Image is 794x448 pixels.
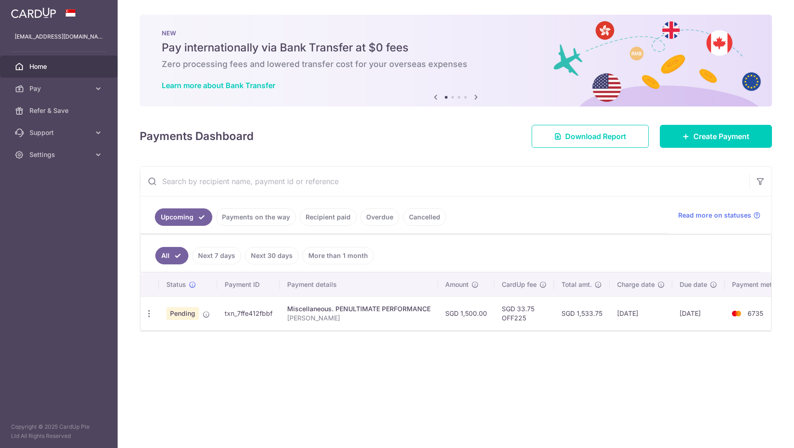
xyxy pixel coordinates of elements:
[29,106,90,115] span: Refer & Save
[162,29,750,37] p: NEW
[494,297,554,330] td: SGD 33.75 OFF225
[29,84,90,93] span: Pay
[29,128,90,137] span: Support
[245,247,299,264] a: Next 30 days
[155,247,188,264] a: All
[216,208,296,226] a: Payments on the way
[610,297,672,330] td: [DATE]
[680,280,707,289] span: Due date
[727,308,746,319] img: Bank Card
[554,297,610,330] td: SGD 1,533.75
[678,211,751,220] span: Read more on statuses
[403,208,446,226] a: Cancelled
[672,297,725,330] td: [DATE]
[532,125,649,148] a: Download Report
[445,280,469,289] span: Amount
[287,304,431,314] div: Miscellaneous. PENULTIMATE PERFORMANCE
[166,280,186,289] span: Status
[140,128,254,145] h4: Payments Dashboard
[11,7,56,18] img: CardUp
[693,131,749,142] span: Create Payment
[29,150,90,159] span: Settings
[678,211,760,220] a: Read more on statuses
[29,62,90,71] span: Home
[140,167,749,196] input: Search by recipient name, payment id or reference
[162,59,750,70] h6: Zero processing fees and lowered transfer cost for your overseas expenses
[360,208,399,226] a: Overdue
[561,280,592,289] span: Total amt.
[15,32,103,41] p: [EMAIL_ADDRESS][DOMAIN_NAME]
[300,208,357,226] a: Recipient paid
[217,297,280,330] td: txn_7ffe412fbbf
[166,307,199,320] span: Pending
[217,273,280,297] th: Payment ID
[565,131,626,142] span: Download Report
[162,81,275,90] a: Learn more about Bank Transfer
[438,297,494,330] td: SGD 1,500.00
[280,273,438,297] th: Payment details
[302,247,374,264] a: More than 1 month
[155,208,212,226] a: Upcoming
[162,40,750,55] h5: Pay internationally via Bank Transfer at $0 fees
[660,125,772,148] a: Create Payment
[140,15,772,106] img: Bank transfer banner
[192,247,241,264] a: Next 7 days
[502,280,537,289] span: CardUp fee
[287,314,431,323] p: [PERSON_NAME]
[617,280,655,289] span: Charge date
[748,309,763,317] span: 6735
